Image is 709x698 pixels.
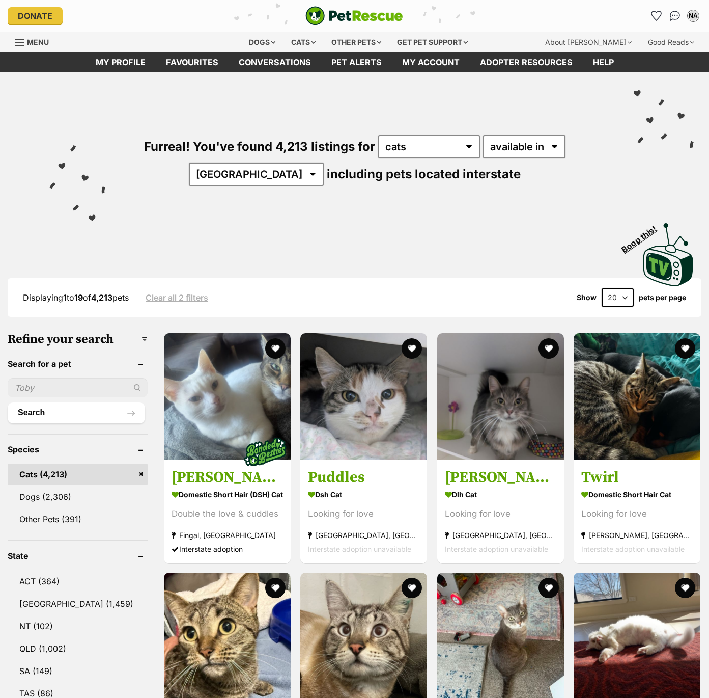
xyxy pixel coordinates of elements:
[164,333,291,460] img: Finn & Rudy - Domestic Short Hair (DSH) Cat
[74,292,83,303] strong: 19
[583,52,624,72] a: Help
[23,292,129,303] span: Displaying to of pets
[321,52,392,72] a: Pet alerts
[445,506,556,520] div: Looking for love
[648,8,701,24] ul: Account quick links
[445,467,556,487] h3: [PERSON_NAME]
[229,52,321,72] a: conversations
[8,551,148,560] header: State
[172,542,283,555] div: Interstate adoption
[300,333,427,460] img: Puddles - Dsh Cat
[8,402,145,423] button: Search
[670,11,680,21] img: chat-41dd97257d64d25036548639549fe6c8038ab92f7586957e7f3b1b290dea8141.svg
[643,223,694,286] img: PetRescue TV logo
[639,293,686,302] label: pets per page
[445,487,556,501] strong: Dlh Cat
[470,52,583,72] a: Adopter resources
[8,359,148,368] header: Search for a pet
[146,293,208,302] a: Clear all 2 filters
[172,528,283,542] strong: Fingal, [GEOGRAPHIC_DATA]
[581,528,693,542] strong: [PERSON_NAME], [GEOGRAPHIC_DATA]
[8,378,148,397] input: Toby
[538,32,639,52] div: About [PERSON_NAME]
[8,571,148,592] a: ACT (364)
[164,460,291,563] a: [PERSON_NAME] & [PERSON_NAME] Domestic Short Hair (DSH) Cat Double the love & cuddles Fingal, [GE...
[685,8,701,24] button: My account
[86,52,156,72] a: My profile
[8,638,148,659] a: QLD (1,002)
[445,544,548,553] span: Interstate adoption unavailable
[538,338,559,359] button: favourite
[240,426,291,477] img: bonded besties
[581,544,685,553] span: Interstate adoption unavailable
[308,487,419,501] strong: Dsh Cat
[305,6,403,25] a: PetRescue
[15,32,56,50] a: Menu
[8,486,148,507] a: Dogs (2,306)
[392,52,470,72] a: My account
[574,333,700,460] img: Twirl - Domestic Short Hair Cat
[8,332,148,346] h3: Refine your search
[242,32,282,52] div: Dogs
[27,38,49,46] span: Menu
[8,615,148,637] a: NT (102)
[172,506,283,520] div: Double the love & cuddles
[538,578,559,598] button: favourite
[327,167,521,181] span: including pets located interstate
[305,6,403,25] img: logo-cat-932fe2b9b8326f06289b0f2fb663e598f794de774fb13d1741a6617ecf9a85b4.svg
[643,214,694,288] a: Boop this!
[265,578,286,598] button: favourite
[8,7,63,24] a: Donate
[445,528,556,542] strong: [GEOGRAPHIC_DATA], [GEOGRAPHIC_DATA]
[308,544,411,553] span: Interstate adoption unavailable
[574,460,700,563] a: Twirl Domestic Short Hair Cat Looking for love [PERSON_NAME], [GEOGRAPHIC_DATA] Interstate adopti...
[8,445,148,454] header: Species
[437,460,564,563] a: [PERSON_NAME] Dlh Cat Looking for love [GEOGRAPHIC_DATA], [GEOGRAPHIC_DATA] Interstate adoption u...
[265,338,286,359] button: favourite
[402,578,422,598] button: favourite
[577,293,597,302] span: Show
[667,8,683,24] a: Conversations
[675,578,695,598] button: favourite
[284,32,323,52] div: Cats
[648,8,665,24] a: Favourites
[308,467,419,487] h3: Puddles
[156,52,229,72] a: Favourites
[581,467,693,487] h3: Twirl
[324,32,388,52] div: Other pets
[620,218,667,254] span: Boop this!
[172,487,283,501] strong: Domestic Short Hair (DSH) Cat
[581,506,693,520] div: Looking for love
[144,139,375,154] span: Furreal! You've found 4,213 listings for
[641,32,701,52] div: Good Reads
[581,487,693,501] strong: Domestic Short Hair Cat
[8,508,148,530] a: Other Pets (391)
[308,506,419,520] div: Looking for love
[308,528,419,542] strong: [GEOGRAPHIC_DATA], [GEOGRAPHIC_DATA]
[300,460,427,563] a: Puddles Dsh Cat Looking for love [GEOGRAPHIC_DATA], [GEOGRAPHIC_DATA] Interstate adoption unavail...
[91,292,112,303] strong: 4,213
[63,292,67,303] strong: 1
[402,338,422,359] button: favourite
[437,333,564,460] img: Lionel - Dlh Cat
[675,338,695,359] button: favourite
[390,32,475,52] div: Get pet support
[8,464,148,485] a: Cats (4,213)
[688,11,698,21] div: NA
[8,660,148,682] a: SA (149)
[172,467,283,487] h3: [PERSON_NAME] & [PERSON_NAME]
[8,593,148,614] a: [GEOGRAPHIC_DATA] (1,459)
